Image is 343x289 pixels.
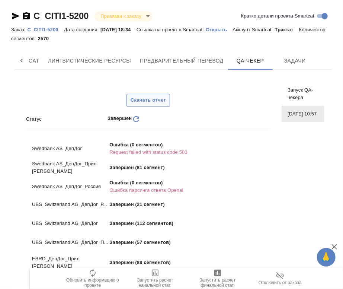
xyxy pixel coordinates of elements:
[109,239,206,246] p: Завершен (57 сегментов)
[109,179,206,187] p: Ошибка (0 сегментов)
[109,149,206,156] p: Request failed with status code 503
[109,187,206,194] p: Ошибка парсинга ответа Openai
[109,220,206,227] p: Завершен (112 сегментов)
[317,248,336,267] button: 🙏
[277,56,313,66] span: Задачи
[128,277,182,288] span: Запустить расчет начальной стат.
[32,160,109,175] p: Swedbank AS_ДепДог_Прил [PERSON_NAME]
[288,86,318,101] span: Запуск QA-чекера
[109,259,206,266] p: Завершен (88 сегментов)
[11,27,27,32] p: Заказ:
[109,164,206,171] p: Завершен (81 сегмент)
[288,110,318,118] span: [DATE] 10:57
[206,26,233,32] a: Открыть
[94,11,152,21] div: Привязан к заказу
[259,280,302,285] span: Отключить от заказа
[275,27,299,32] p: Трактат
[137,27,206,32] p: Ссылка на проект в Smartcat:
[109,141,206,149] p: Ошибка (0 сегментов)
[100,27,137,32] p: [DATE] 18:34
[186,268,249,289] button: Запустить расчет финальной стат.
[109,201,206,208] p: Завершен (21 сегмент)
[126,94,170,107] button: Скачать отчет
[282,106,324,122] div: [DATE] 10:57
[32,183,109,190] p: Swedbank AS_ДепДог_Россия
[11,12,20,20] button: Скопировать ссылку для ЯМессенджера
[233,56,268,66] span: QA-чекер
[241,12,314,20] span: Кратко детали проекта Smartcat
[32,201,109,208] p: UBS_Switzerland AG_ДепДог_Р...
[32,239,109,246] p: UBS_Switzerland AG_ДепДог_П...
[26,115,108,123] p: Статус
[320,250,333,265] span: 🙏
[282,82,324,106] div: Запуск QA-чекера
[140,56,224,66] span: Предварительный перевод
[33,11,89,21] a: C_CITI1-5200
[98,13,143,19] button: Привязан к заказу
[22,12,31,20] button: Скопировать ссылку
[64,27,100,32] p: Дата создания:
[191,277,244,288] span: Запустить расчет финальной стат.
[27,26,64,32] a: C_CITI1-5200
[249,268,311,289] button: Отключить от заказа
[66,277,119,288] span: Обновить информацию о проекте
[61,268,124,289] button: Обновить информацию о проекте
[206,27,233,32] p: Открыть
[108,115,132,124] p: Завершен
[32,255,109,270] p: EBRD_ДепДог_Прил [PERSON_NAME]
[233,27,275,32] p: Аккаунт Smartcat:
[32,220,109,227] p: UBS_Switzerland AG_ДепДог
[48,56,131,66] span: Лингвистические ресурсы
[124,268,186,289] button: Запустить расчет начальной стат.
[131,96,166,105] span: Скачать отчет
[38,36,54,41] p: 2570
[27,27,64,32] p: C_CITI1-5200
[32,145,109,152] p: Swedbank AS_ДепДог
